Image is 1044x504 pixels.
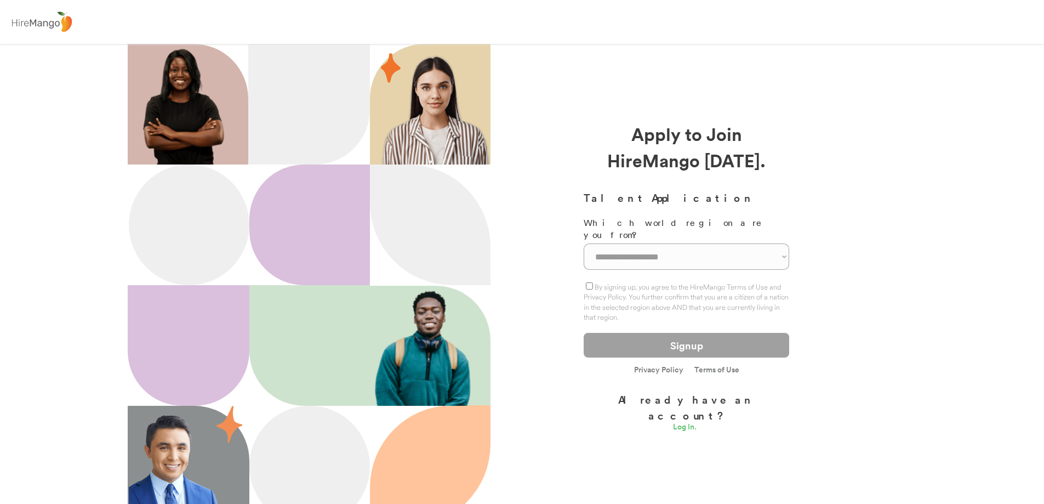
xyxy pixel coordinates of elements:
[584,217,789,241] div: Which world region are you from?
[130,44,237,165] img: 200x220.png
[584,121,789,173] div: Apply to Join HireMango [DATE].
[694,366,739,373] a: Terms of Use
[584,282,789,321] label: By signing up, you agree to the HireMango Terms of Use and Privacy Policy. You further confirm th...
[381,53,401,83] img: 29
[216,406,242,443] img: 55
[381,55,490,165] img: hispanic%20woman.png
[129,165,249,285] img: Ellipse%2012
[584,190,789,206] h3: Talent Application
[673,423,700,434] a: Log In.
[8,9,75,35] img: logo%20-%20hiremango%20gray.png
[634,366,683,375] a: Privacy Policy
[584,392,789,423] div: Already have an account?
[584,333,789,358] button: Signup
[370,286,481,406] img: 202x218.png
